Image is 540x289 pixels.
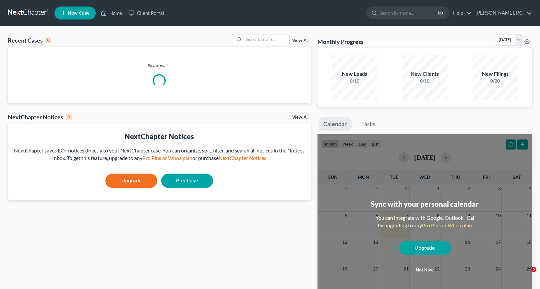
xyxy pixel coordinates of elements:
h3: Monthly Progress [318,38,364,46]
div: 0 [45,37,51,43]
input: Search by name... [379,7,439,19]
div: New Leads [332,70,377,78]
span: New Case [68,11,90,16]
div: 6/10 [332,78,377,84]
p: Please wait... [8,62,311,69]
div: NextChapter Notices [13,131,306,141]
a: NextChapter Notices [219,155,266,161]
span: 5 [531,267,536,272]
div: You can integrate with Google, Outlook, iCal by upgrading to any [373,214,477,229]
iframe: Intercom live chat [518,267,534,282]
div: New Clients [402,70,448,78]
div: Sync with your personal calendar [371,199,479,209]
div: 0 [66,114,72,120]
a: Purchase [161,174,213,188]
a: Upgrade [399,241,451,255]
input: Search by name... [244,34,289,44]
a: Pro Plus or Whoa plan [142,155,192,161]
div: 0/10 [402,78,448,84]
a: Calendar [318,117,353,131]
a: [PERSON_NAME], P.C. [472,7,532,19]
div: Recent Cases [8,36,51,44]
div: NextChapter Notices [8,113,72,121]
a: Client Portal [125,7,167,19]
button: Not now [399,264,451,277]
a: Pro Plus or Whoa plan [422,222,472,228]
a: Home [98,7,125,19]
a: Upgrade [105,174,157,188]
a: View All [292,38,308,43]
a: Help [450,7,472,19]
a: View All [292,115,308,120]
a: Tasks [355,117,381,131]
div: NextChapter saves ECF notices directly to your NextChapter case. You can organize, sort, filter, ... [13,147,306,162]
div: 0/20 [473,78,518,84]
div: New Filings [473,70,518,78]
